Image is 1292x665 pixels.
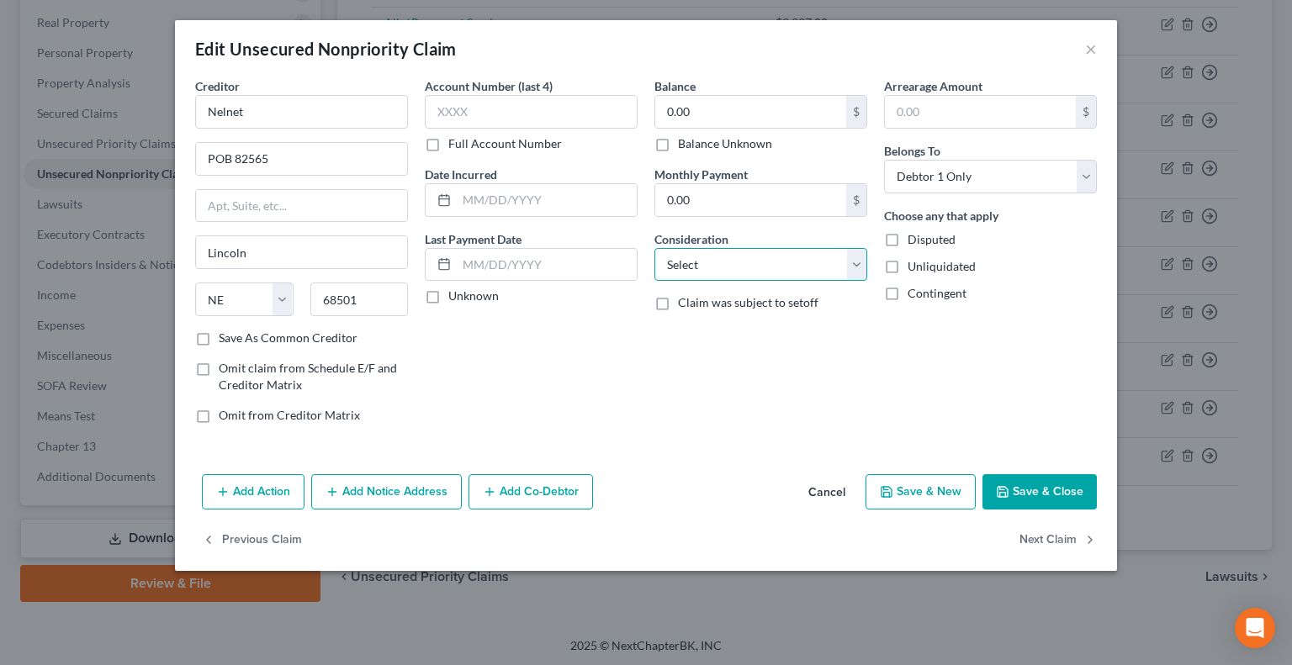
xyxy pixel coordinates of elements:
[195,95,408,129] input: Search creditor by name...
[654,166,748,183] label: Monthly Payment
[1085,39,1097,59] button: ×
[908,286,966,300] span: Contingent
[425,230,522,248] label: Last Payment Date
[448,135,562,152] label: Full Account Number
[654,77,696,95] label: Balance
[310,282,409,316] input: Enter zip...
[219,361,397,392] span: Omit claim from Schedule E/F and Creditor Matrix
[654,230,728,248] label: Consideration
[908,259,976,273] span: Unliquidated
[469,474,593,509] button: Add Co-Debtor
[655,184,846,216] input: 0.00
[425,166,497,183] label: Date Incurred
[425,77,553,95] label: Account Number (last 4)
[884,77,982,95] label: Arrearage Amount
[884,207,998,224] label: Choose any that apply
[885,96,1076,128] input: 0.00
[866,474,976,509] button: Save & New
[202,523,302,558] button: Previous Claim
[908,232,956,246] span: Disputed
[655,96,846,128] input: 0.00
[1019,523,1097,558] button: Next Claim
[448,288,499,304] label: Unknown
[202,474,304,509] button: Add Action
[982,474,1097,509] button: Save & Close
[311,474,462,509] button: Add Notice Address
[795,476,859,509] button: Cancel
[678,295,818,309] span: Claim was subject to setoff
[457,184,637,216] input: MM/DD/YYYY
[678,135,772,152] label: Balance Unknown
[196,190,407,222] input: Apt, Suite, etc...
[846,96,866,128] div: $
[219,408,360,422] span: Omit from Creditor Matrix
[196,143,407,175] input: Enter address...
[457,249,637,281] input: MM/DD/YYYY
[884,144,940,158] span: Belongs To
[195,79,240,93] span: Creditor
[846,184,866,216] div: $
[425,95,638,129] input: XXXX
[1076,96,1096,128] div: $
[196,236,407,268] input: Enter city...
[219,330,357,346] label: Save As Common Creditor
[1235,608,1275,648] div: Open Intercom Messenger
[195,37,457,61] div: Edit Unsecured Nonpriority Claim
